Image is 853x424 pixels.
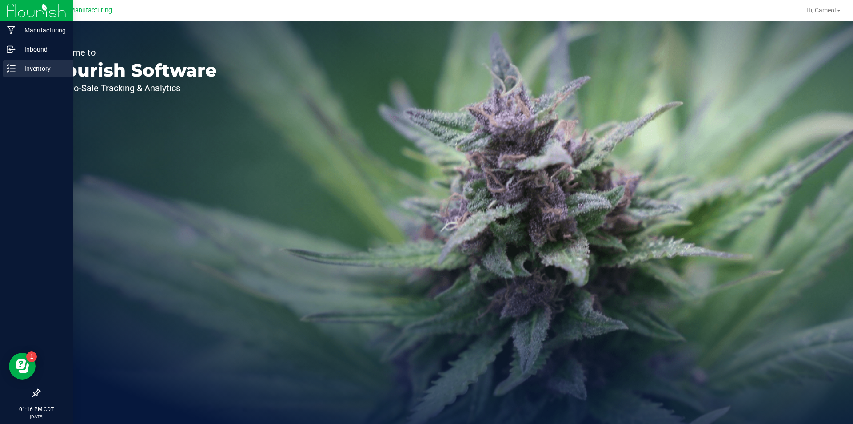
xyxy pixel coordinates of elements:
p: Welcome to [48,48,217,57]
inline-svg: Manufacturing [7,26,16,35]
inline-svg: Inbound [7,45,16,54]
iframe: Resource center unread badge [26,351,37,362]
span: Manufacturing [69,7,112,14]
p: Inbound [16,44,69,55]
p: Manufacturing [16,25,69,36]
p: [DATE] [4,413,69,420]
p: Inventory [16,63,69,74]
p: 01:16 PM CDT [4,405,69,413]
span: Hi, Cameo! [806,7,836,14]
p: Seed-to-Sale Tracking & Analytics [48,84,217,93]
p: Flourish Software [48,61,217,79]
iframe: Resource center [9,353,36,380]
inline-svg: Inventory [7,64,16,73]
